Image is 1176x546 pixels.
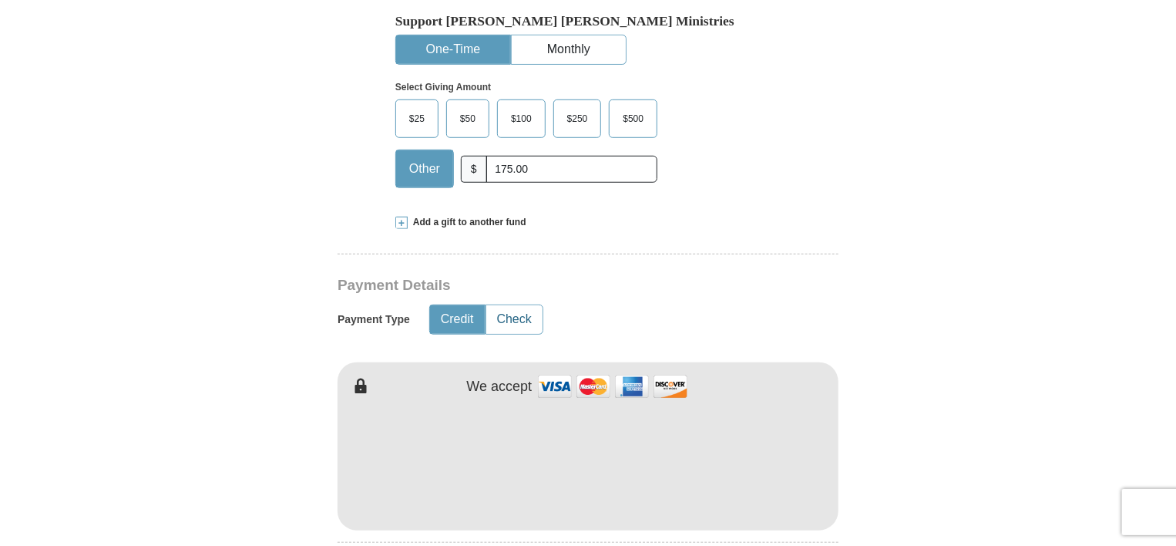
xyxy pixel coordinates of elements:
[559,107,596,130] span: $250
[395,82,491,93] strong: Select Giving Amount
[461,156,487,183] span: $
[452,107,483,130] span: $50
[512,35,626,64] button: Monthly
[338,277,731,295] h3: Payment Details
[615,107,651,130] span: $500
[503,107,539,130] span: $100
[408,216,526,229] span: Add a gift to another fund
[430,305,485,334] button: Credit
[486,305,543,334] button: Check
[396,35,510,64] button: One-Time
[402,157,448,180] span: Other
[467,379,533,396] h4: We accept
[402,107,432,130] span: $25
[486,156,657,183] input: Other Amount
[395,13,781,29] h5: Support [PERSON_NAME] [PERSON_NAME] Ministries
[536,370,690,403] img: credit cards accepted
[338,313,410,326] h5: Payment Type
